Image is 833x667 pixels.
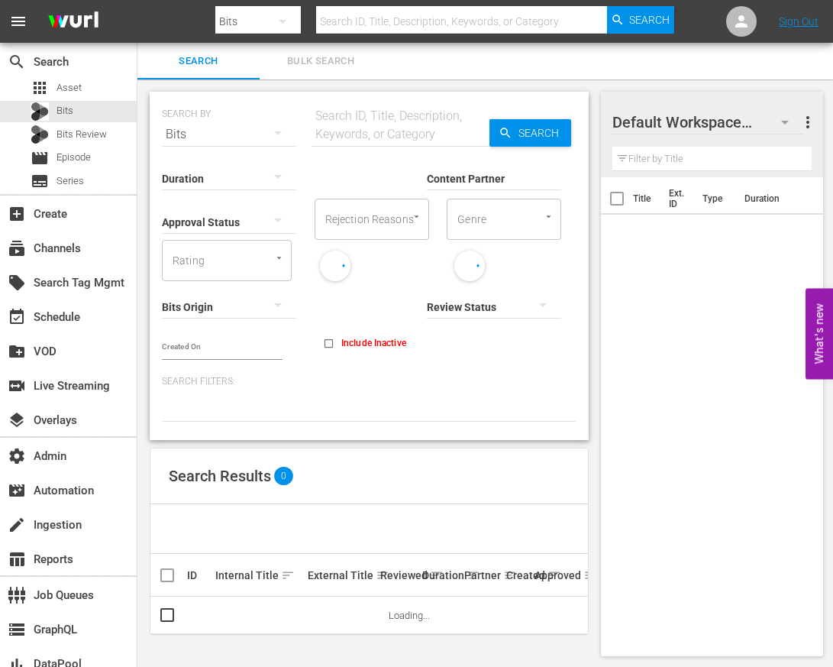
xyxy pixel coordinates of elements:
[147,53,250,70] span: Search
[409,209,424,224] button: Open
[37,4,110,40] img: ans4CAIJ8jUAAAAAAAAAAAAAAAAAAAAAAAAgQb4GAAAAAAAAAAAAAAAAAAAAAAAAJMjXAAAAAAAAAAAAAAAAAAAAAAAAgAT5G...
[8,377,26,395] span: Live Streaming
[169,467,271,485] span: Search Results
[629,6,670,34] span: Search
[57,127,107,142] span: Bits Review
[8,239,26,257] span: Channels
[744,108,764,140] span: 0
[735,177,827,220] th: Duration
[489,119,571,147] button: Search
[308,566,376,584] div: External Title
[8,447,26,465] span: Admin
[464,566,502,584] div: Partner
[607,6,674,34] button: Search
[8,205,26,223] span: Create
[8,586,26,604] span: Job Queues
[31,79,49,97] span: Asset
[779,15,818,28] a: Sign Out
[8,274,26,292] span: Search Tag Mgmt
[215,566,303,584] div: Internal Title
[8,550,26,568] span: Reports
[31,149,49,167] span: Episode
[57,173,84,189] span: Series
[281,568,295,582] span: sort
[31,172,49,190] span: Series
[162,375,576,388] p: Search Filters:
[9,12,27,31] span: menu
[57,103,73,118] span: Bits
[376,568,389,582] span: sort
[660,177,693,220] th: Ext. ID
[341,336,406,350] span: Include Inactive
[8,516,26,534] span: Ingestion
[8,620,26,639] span: GraphQL
[8,308,26,326] span: Schedule
[806,288,833,379] button: Open Feedback Widget
[8,342,26,361] span: VOD
[162,113,296,156] div: Bits
[274,467,293,485] span: 0
[8,53,26,71] span: Search
[799,113,817,131] span: more_vert
[31,102,49,121] div: Bits
[389,610,430,621] span: Loading...
[8,411,26,429] span: Overlays
[8,481,26,500] span: Automation
[31,125,49,144] div: Bits Review
[269,53,373,70] span: Bulk Search
[512,119,571,147] span: Search
[422,566,460,584] div: Duration
[633,177,660,220] th: Title
[503,568,517,582] span: sort
[57,80,82,96] span: Asset
[541,209,556,224] button: Open
[506,566,530,584] div: Created
[187,569,211,581] div: ID
[312,107,489,144] div: Search ID, Title, Description, Keywords, or Category
[612,101,803,144] div: Default Workspace
[380,566,418,584] div: Reviewed
[799,104,817,141] button: more_vert
[57,150,91,165] span: Episode
[693,177,735,220] th: Type
[534,566,558,584] div: Approved
[272,251,286,265] button: Open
